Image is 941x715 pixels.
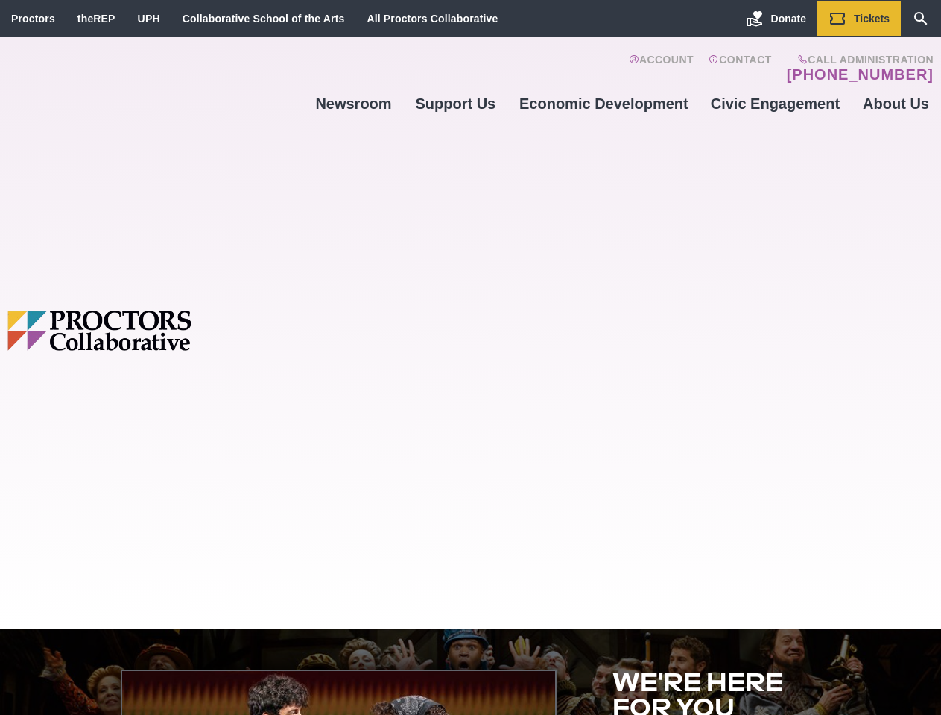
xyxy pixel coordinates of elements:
[787,66,934,83] a: [PHONE_NUMBER]
[851,83,941,124] a: About Us
[817,1,901,36] a: Tickets
[183,13,345,25] a: Collaborative School of the Arts
[901,1,941,36] a: Search
[629,54,694,83] a: Account
[138,13,160,25] a: UPH
[735,1,817,36] a: Donate
[11,13,55,25] a: Proctors
[7,311,304,350] img: Proctors logo
[709,54,772,83] a: Contact
[771,13,806,25] span: Donate
[782,54,934,66] span: Call Administration
[508,83,700,124] a: Economic Development
[304,83,402,124] a: Newsroom
[77,13,115,25] a: theREP
[854,13,890,25] span: Tickets
[367,13,498,25] a: All Proctors Collaborative
[403,83,508,124] a: Support Us
[700,83,851,124] a: Civic Engagement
